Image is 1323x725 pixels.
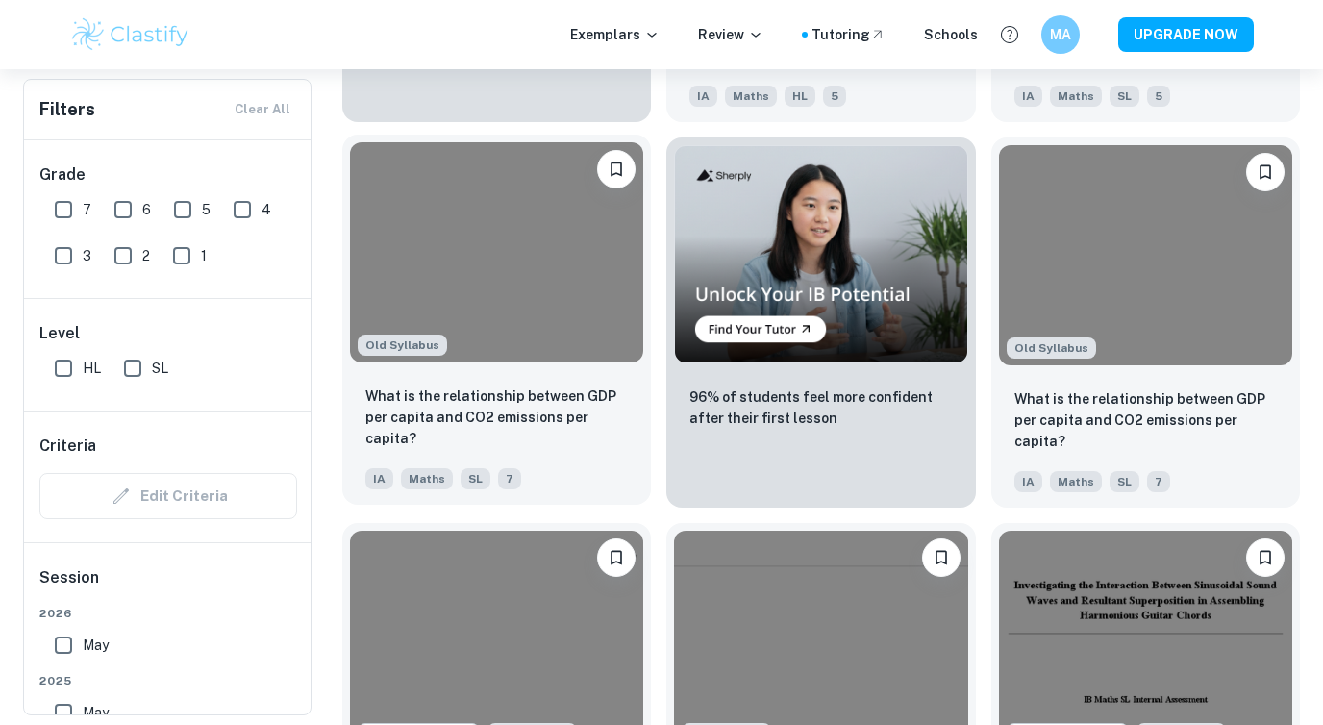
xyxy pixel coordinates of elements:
span: Old Syllabus [358,335,447,356]
span: 7 [498,468,521,489]
span: 5 [202,199,211,220]
span: 1 [201,245,207,266]
span: 4 [262,199,271,220]
span: SL [1110,86,1139,107]
span: 2026 [39,605,297,622]
span: IA [1014,471,1042,492]
a: Schools [924,24,978,45]
span: HL [83,358,101,379]
a: Although this IA is written for the old math syllabus (last exam in November 2020), the current I... [991,137,1300,508]
h6: Level [39,322,297,345]
p: What is the relationship between GDP per capita and CO2 emissions per capita? [365,386,628,449]
span: May [83,635,109,656]
span: 5 [823,86,846,107]
img: Thumbnail [674,145,967,363]
a: Tutoring [811,24,886,45]
p: 96% of students feel more confident after their first lesson [689,387,952,429]
a: Although this IA is written for the old math syllabus (last exam in November 2020), the current I... [342,137,651,508]
span: 5 [1147,86,1170,107]
span: IA [365,468,393,489]
span: 7 [1147,471,1170,492]
h6: MA [1050,24,1072,45]
h6: Session [39,566,297,605]
span: SL [461,468,490,489]
span: SL [152,358,168,379]
span: 2 [142,245,150,266]
p: Exemplars [570,24,660,45]
button: Bookmark [597,150,636,188]
button: Bookmark [597,538,636,577]
span: 7 [83,199,91,220]
span: IA [1014,86,1042,107]
img: Maths IA example thumbnail: What is the relationship between GDP per [350,142,643,362]
img: Maths IA example thumbnail: What is the relationship between GDP per [999,145,1292,365]
span: HL [785,86,815,107]
span: May [83,702,109,723]
button: Bookmark [1246,538,1285,577]
button: UPGRADE NOW [1118,17,1254,52]
span: 6 [142,199,151,220]
h6: Criteria [39,435,96,458]
button: Help and Feedback [993,18,1026,51]
div: Criteria filters are unavailable when searching by topic [39,473,297,519]
button: MA [1041,15,1080,54]
span: IA [689,86,717,107]
p: Review [698,24,763,45]
button: Bookmark [1246,153,1285,191]
h6: Grade [39,163,297,187]
span: Maths [401,468,453,489]
span: 2025 [39,672,297,689]
button: Bookmark [922,538,961,577]
span: 3 [83,245,91,266]
span: Maths [725,86,777,107]
span: SL [1110,471,1139,492]
span: Maths [1050,471,1102,492]
a: Thumbnail96% of students feel more confident after their first lesson [666,137,975,508]
p: What is the relationship between GDP per capita and CO2 emissions per capita? [1014,388,1277,452]
h6: Filters [39,96,95,123]
div: Although this IA is written for the old math syllabus (last exam in November 2020), the current I... [1007,337,1096,359]
span: Old Syllabus [1007,337,1096,359]
div: Although this IA is written for the old math syllabus (last exam in November 2020), the current I... [358,335,447,356]
img: Clastify logo [69,15,191,54]
span: Maths [1050,86,1102,107]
